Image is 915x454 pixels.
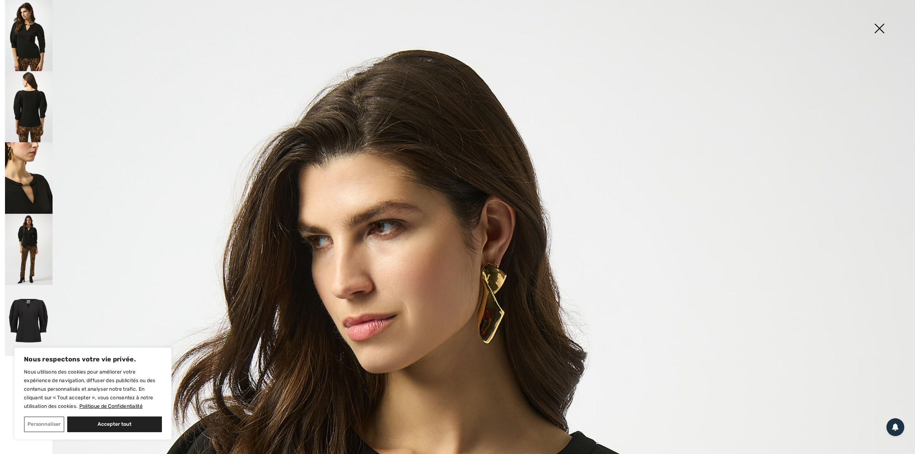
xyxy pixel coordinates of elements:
img: Chic Pull &agrave; Col V mod&egrave;le 253048. 2 [5,71,53,142]
p: Nous respectons votre vie privée. [24,355,162,364]
p: Nous utilisons des cookies pour améliorer votre expérience de navigation, diffuser des publicités... [24,368,162,411]
button: Personnaliser [24,416,64,432]
img: X [861,11,897,48]
button: Accepter tout [67,416,162,432]
div: Nous respectons votre vie privée. [14,347,172,440]
img: Chic Pull &agrave; Col V mod&egrave;le 253048. 3 [5,142,53,213]
img: Chic Pull &agrave; Col V mod&egrave;le 253048. 5 [5,285,53,356]
a: Politique de Confidentialité [79,403,143,410]
img: Chic Pull &agrave; Col V mod&egrave;le 253048. 4 [5,214,53,285]
span: Aide [16,5,30,11]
